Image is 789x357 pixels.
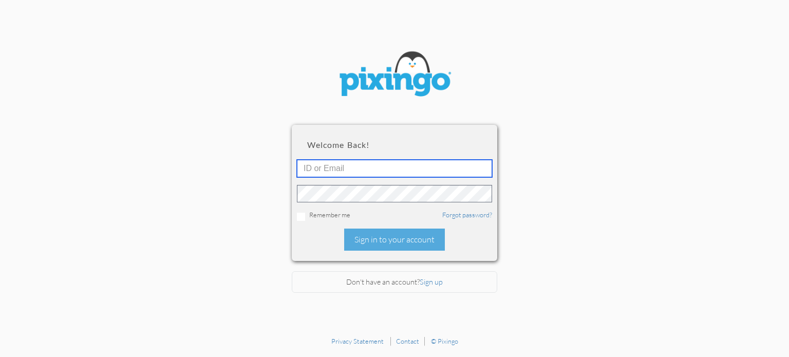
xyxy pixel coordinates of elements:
div: Don't have an account? [292,271,497,293]
a: Contact [396,337,419,345]
input: ID or Email [297,160,492,177]
a: Forgot password? [442,211,492,219]
img: pixingo logo [333,46,456,104]
div: Remember me [297,210,492,221]
a: Sign up [420,277,443,286]
div: Sign in to your account [344,229,445,251]
h2: Welcome back! [307,140,482,149]
a: Privacy Statement [331,337,384,345]
a: © Pixingo [431,337,458,345]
